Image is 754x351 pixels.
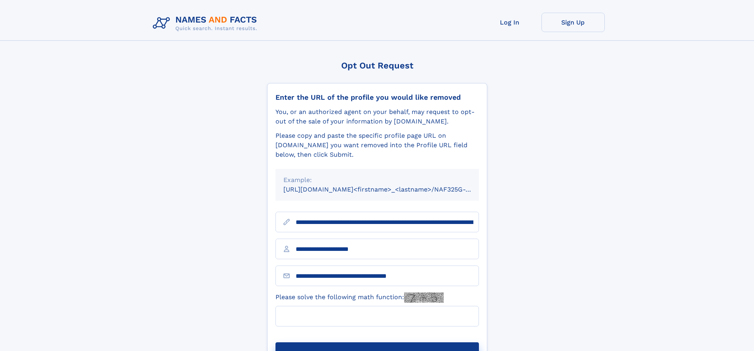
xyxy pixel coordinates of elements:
div: Example: [283,175,471,185]
div: Please copy and paste the specific profile page URL on [DOMAIN_NAME] you want removed into the Pr... [275,131,479,159]
img: Logo Names and Facts [150,13,264,34]
a: Log In [478,13,541,32]
div: Opt Out Request [267,61,487,70]
small: [URL][DOMAIN_NAME]<firstname>_<lastname>/NAF325G-xxxxxxxx [283,186,494,193]
div: Enter the URL of the profile you would like removed [275,93,479,102]
a: Sign Up [541,13,605,32]
label: Please solve the following math function: [275,292,444,303]
div: You, or an authorized agent on your behalf, may request to opt-out of the sale of your informatio... [275,107,479,126]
